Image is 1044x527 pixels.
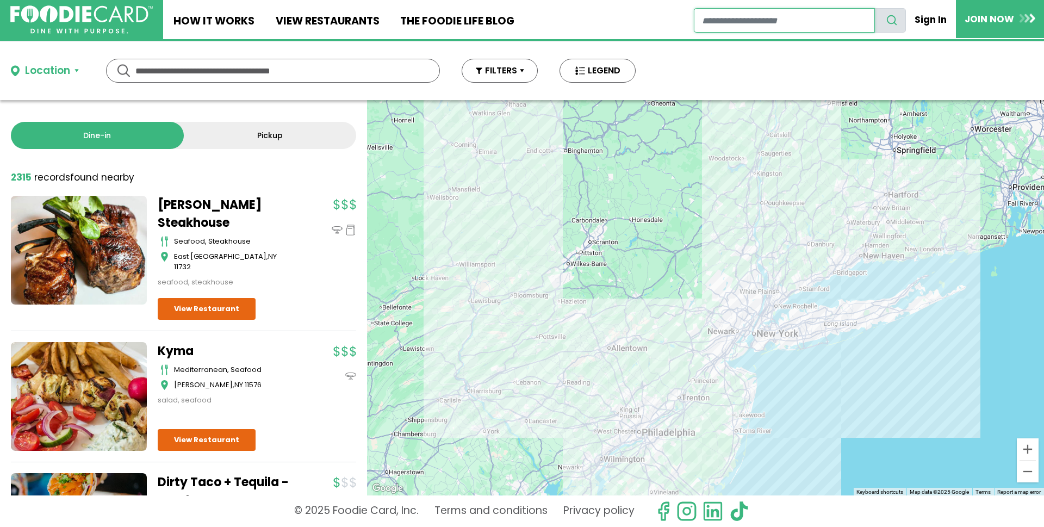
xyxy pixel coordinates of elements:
button: Zoom out [1017,461,1039,482]
div: , [174,251,294,272]
div: mediterranean, seafood [174,364,294,375]
img: cutlery_icon.svg [160,364,169,375]
a: Terms and conditions [434,501,548,522]
button: FILTERS [462,59,538,83]
p: © 2025 Foodie Card, Inc. [294,501,419,522]
a: [PERSON_NAME] Steakhouse [158,196,294,232]
img: Google [370,481,406,495]
img: pickup_icon.svg [345,225,356,235]
div: Location [25,63,70,79]
a: Kyma [158,342,294,360]
button: Location [11,63,79,79]
div: , [174,380,294,390]
a: Sign In [906,8,956,32]
div: found nearby [11,171,134,185]
span: 11576 [245,380,262,390]
a: Terms [975,489,991,495]
a: Pickup [184,122,357,149]
button: search [874,8,906,33]
span: NY [268,251,277,262]
img: map_icon.svg [160,251,169,262]
span: 11732 [174,262,191,272]
img: dinein_icon.svg [332,225,343,235]
img: tiktok.svg [729,501,749,522]
a: Privacy policy [563,501,635,522]
img: map_icon.svg [160,380,169,390]
input: restaurant search [694,8,875,33]
button: LEGEND [560,59,636,83]
strong: 2315 [11,171,32,184]
img: FoodieCard; Eat, Drink, Save, Donate [10,5,153,34]
a: View Restaurant [158,429,256,451]
a: Dine-in [11,122,184,149]
div: seafood, steakhouse [174,236,294,247]
img: dinein_icon.svg [345,371,356,382]
a: View Restaurant [158,298,256,320]
a: Dirty Taco + Tequila - Patchogue [158,473,294,509]
span: records [34,171,70,184]
span: Map data ©2025 Google [910,489,969,495]
div: seafood, steakhouse [158,277,294,288]
img: linkedin.svg [703,501,723,522]
span: East [GEOGRAPHIC_DATA] [174,251,266,262]
a: Open this area in Google Maps (opens a new window) [370,481,406,495]
svg: check us out on facebook [653,501,674,522]
img: cutlery_icon.svg [160,236,169,247]
button: Keyboard shortcuts [856,488,903,496]
span: [PERSON_NAME] [174,380,233,390]
button: Zoom in [1017,438,1039,460]
a: Report a map error [997,489,1041,495]
div: salad, seafood [158,395,294,406]
span: NY [234,380,243,390]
